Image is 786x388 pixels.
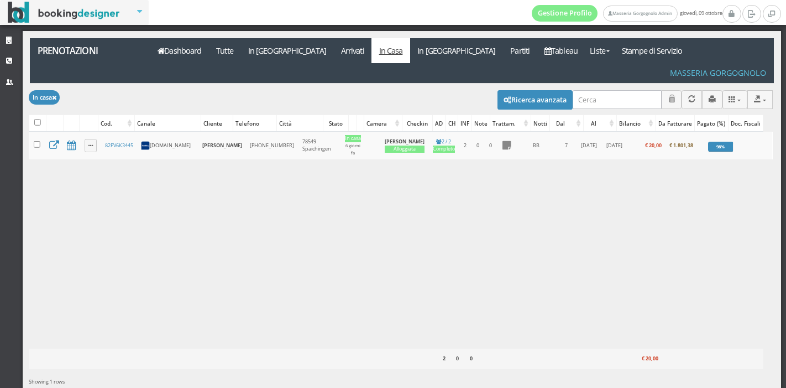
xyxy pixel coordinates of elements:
button: Ricerca avanzata [497,90,573,109]
div: Bilancio [617,116,656,131]
a: Stampe di Servizio [615,38,690,63]
td: [DOMAIN_NAME] [137,132,198,159]
a: In Casa [371,38,410,63]
a: Masseria Gorgognolo Admin [603,6,677,22]
b: € 20,00 [645,142,662,149]
td: [DATE] [602,132,626,159]
div: In casa [345,135,361,142]
div: Al [584,116,616,131]
h4: Masseria Gorgognolo [670,68,766,77]
div: CH [446,116,457,131]
td: 0 [484,132,497,159]
td: 2 [459,132,471,159]
div: Città [277,116,322,131]
div: Note [472,116,490,131]
b: 2 [443,355,446,362]
a: Gestione Profilo [532,5,598,22]
button: In casa [29,90,60,104]
small: 6 giorni fa [345,143,360,156]
b: 0 [456,355,459,362]
a: In [GEOGRAPHIC_DATA] [240,38,333,63]
a: 2 / 2Completo [433,138,455,153]
div: Checkin [402,116,432,131]
span: Showing 1 rows [29,378,65,385]
div: Trattam. [490,116,531,131]
div: Doc. Fiscali [729,116,763,131]
b: [PERSON_NAME] [202,142,242,149]
a: Dashboard [150,38,209,63]
a: Arrivati [333,38,371,63]
div: Stato [323,116,349,131]
div: € 20,00 [621,352,661,366]
input: Cerca [573,90,662,108]
td: 7 [557,132,575,159]
div: Cliente [201,116,233,131]
td: 78549 Spaichingen [298,132,341,159]
button: Aggiorna [682,90,702,108]
td: BB [516,132,557,159]
div: Da Fatturare [656,116,694,131]
a: Liste [585,38,614,63]
b: [PERSON_NAME] [385,138,425,145]
td: [PHONE_NUMBER] [246,132,298,159]
a: Tutte [209,38,241,63]
a: Prenotazioni [30,38,144,63]
div: Camera [364,116,402,131]
b: 0 [470,355,473,362]
div: INF [458,116,471,131]
a: Partiti [503,38,537,63]
a: In [GEOGRAPHIC_DATA] [410,38,503,63]
b: € 1.801,38 [669,142,693,149]
div: Pagato (%) [695,116,727,131]
a: Tableau [537,38,585,63]
div: Alloggiata [385,146,425,153]
div: AD [433,116,445,131]
div: Dal [550,116,583,131]
td: [DATE] [575,132,602,159]
div: Telefono [233,116,276,131]
div: Canale [135,116,201,131]
img: 7STAjs-WNfZHmYllyLag4gdhmHm8JrbmzVrznejwAeLEbpu0yDt-GlJaDipzXAZBN18=w300 [141,141,150,150]
div: Cod. [98,116,134,131]
span: giovedì, 09 ottobre [532,5,722,22]
img: BookingDesigner.com [8,2,120,23]
a: 82PV6K3445 [105,142,133,149]
div: Notti [531,116,549,131]
div: Completo [433,146,455,153]
div: 98% [708,142,733,152]
button: Export [747,90,773,108]
td: 0 [471,132,484,159]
